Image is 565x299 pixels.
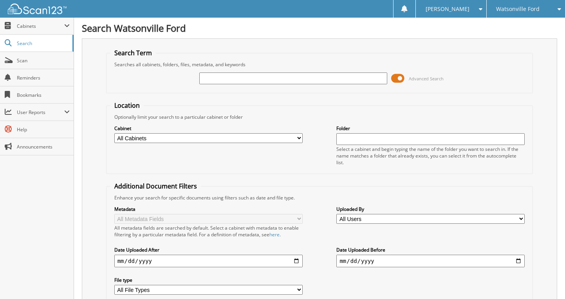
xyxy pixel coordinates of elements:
span: Watsonville Ford [496,7,540,11]
label: File type [114,277,303,283]
div: Enhance your search for specific documents using filters such as date and file type. [110,194,529,201]
label: Uploaded By [336,206,525,212]
span: Scan [17,57,70,64]
span: Cabinets [17,23,64,29]
span: Advanced Search [409,76,444,82]
div: Searches all cabinets, folders, files, metadata, and keywords [110,61,529,68]
legend: Additional Document Filters [110,182,201,190]
h1: Search Watsonville Ford [82,22,557,34]
input: start [114,255,303,267]
div: Optionally limit your search to a particular cabinet or folder [110,114,529,120]
label: Folder [336,125,525,132]
label: Date Uploaded Before [336,246,525,253]
span: Bookmarks [17,92,70,98]
span: Reminders [17,74,70,81]
legend: Search Term [110,49,156,57]
label: Date Uploaded After [114,246,303,253]
legend: Location [110,101,144,110]
img: scan123-logo-white.svg [8,4,67,14]
span: [PERSON_NAME] [426,7,469,11]
span: Help [17,126,70,133]
input: end [336,255,525,267]
span: Announcements [17,143,70,150]
span: Search [17,40,69,47]
a: here [269,231,280,238]
label: Metadata [114,206,303,212]
label: Cabinet [114,125,303,132]
span: User Reports [17,109,64,116]
div: All metadata fields are searched by default. Select a cabinet with metadata to enable filtering b... [114,225,303,238]
div: Select a cabinet and begin typing the name of the folder you want to search in. If the name match... [336,146,525,166]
